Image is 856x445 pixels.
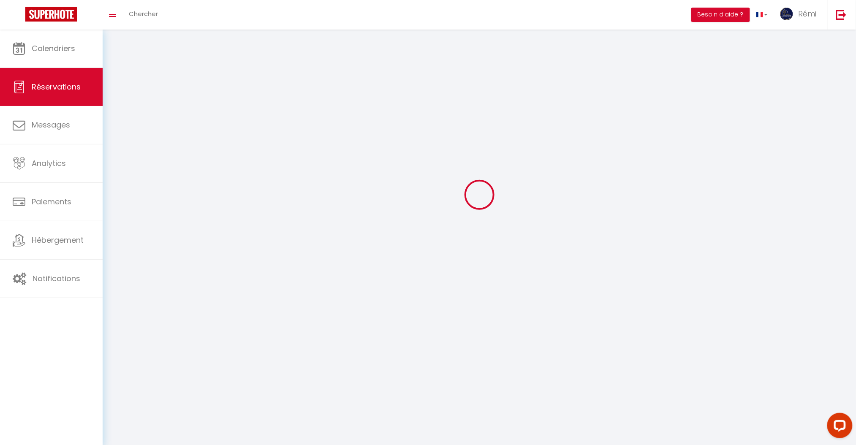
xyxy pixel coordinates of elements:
[780,8,793,20] img: ...
[25,7,77,22] img: Super Booking
[32,119,70,130] span: Messages
[32,43,75,54] span: Calendriers
[836,9,847,20] img: logout
[32,196,71,207] span: Paiements
[32,158,66,168] span: Analytics
[33,273,80,284] span: Notifications
[32,81,81,92] span: Réservations
[32,235,84,245] span: Hébergement
[799,8,817,19] span: Rémi
[821,410,856,445] iframe: LiveChat chat widget
[129,9,158,18] span: Chercher
[691,8,750,22] button: Besoin d'aide ?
